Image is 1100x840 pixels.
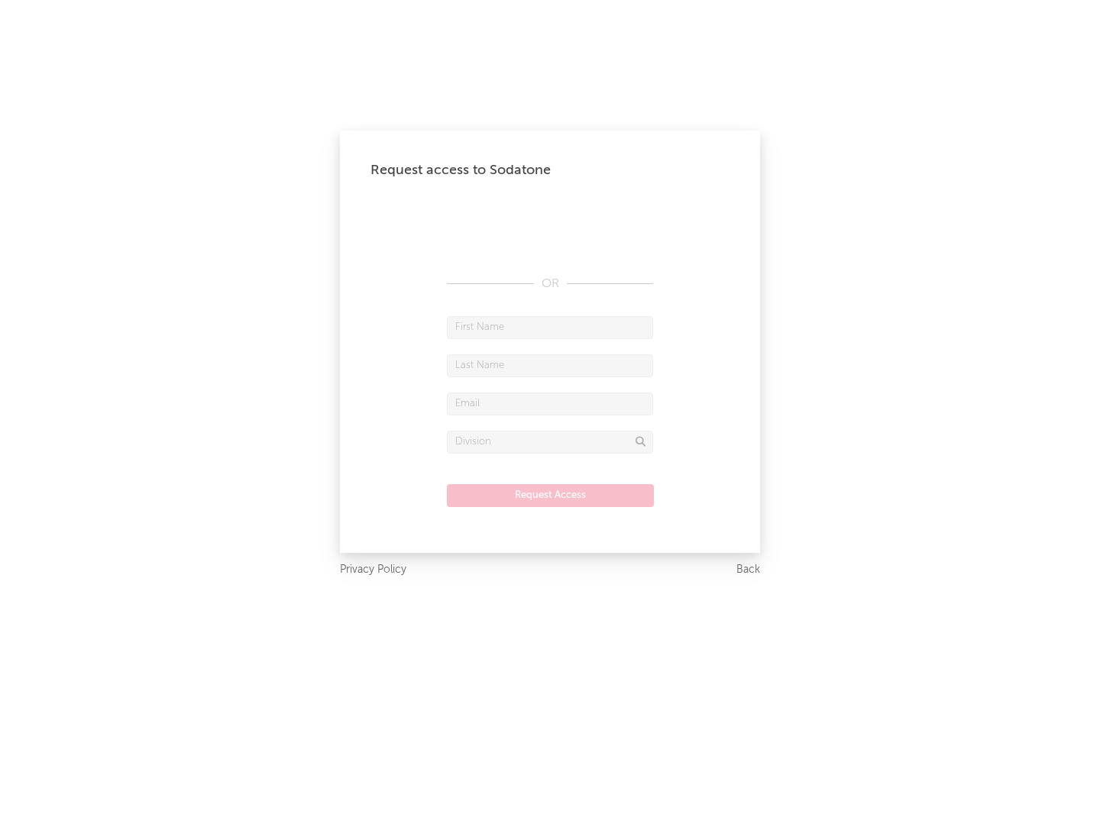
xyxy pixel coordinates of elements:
input: Email [447,393,653,415]
a: Privacy Policy [340,561,406,580]
a: Back [736,561,760,580]
div: OR [447,275,653,293]
button: Request Access [447,484,654,507]
div: Request access to Sodatone [370,161,730,179]
input: Division [447,431,653,454]
input: Last Name [447,354,653,377]
input: First Name [447,316,653,339]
